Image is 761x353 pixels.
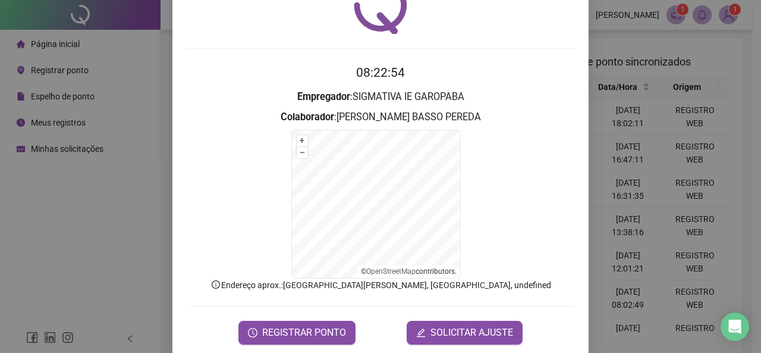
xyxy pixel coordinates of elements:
[366,267,416,276] a: OpenStreetMap
[721,313,749,341] div: Open Intercom Messenger
[262,326,346,340] span: REGISTRAR PONTO
[248,328,257,338] span: clock-circle
[430,326,513,340] span: SOLICITAR AJUSTE
[238,321,356,345] button: REGISTRAR PONTO
[187,279,574,292] p: Endereço aprox. : [GEOGRAPHIC_DATA][PERSON_NAME], [GEOGRAPHIC_DATA], undefined
[416,328,426,338] span: edit
[281,111,334,123] strong: Colaborador
[210,279,221,290] span: info-circle
[356,65,405,80] time: 08:22:54
[361,267,457,276] li: © contributors.
[407,321,523,345] button: editSOLICITAR AJUSTE
[297,147,308,158] button: –
[297,91,350,102] strong: Empregador
[187,89,574,105] h3: : SIGMATIVA IE GAROPABA
[297,135,308,146] button: +
[187,110,574,125] h3: : [PERSON_NAME] BASSO PEREDA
